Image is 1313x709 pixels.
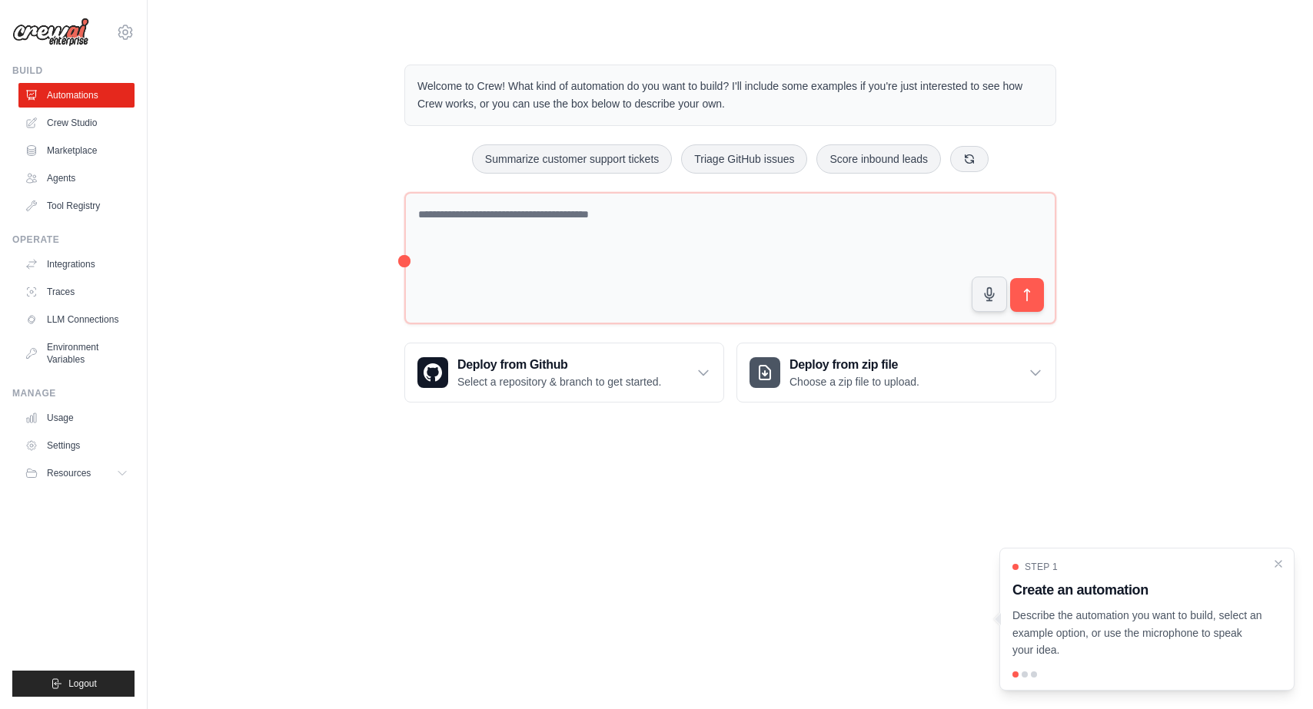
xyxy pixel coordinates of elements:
[417,78,1043,113] p: Welcome to Crew! What kind of automation do you want to build? I'll include some examples if you'...
[457,374,661,389] p: Select a repository & branch to get started.
[47,467,91,479] span: Resources
[457,356,661,374] h3: Deploy from Github
[12,671,135,697] button: Logout
[18,83,135,108] a: Automations
[18,280,135,304] a: Traces
[12,234,135,246] div: Operate
[1272,558,1285,570] button: Close walkthrough
[1025,561,1058,573] span: Step 1
[18,166,135,191] a: Agents
[816,144,941,174] button: Score inbound leads
[18,252,135,277] a: Integrations
[472,144,672,174] button: Summarize customer support tickets
[18,138,135,163] a: Marketplace
[18,406,135,430] a: Usage
[789,374,919,389] p: Choose a zip file to upload.
[18,307,135,332] a: LLM Connections
[789,356,919,374] h3: Deploy from zip file
[681,144,807,174] button: Triage GitHub issues
[12,387,135,399] div: Manage
[18,194,135,218] a: Tool Registry
[18,111,135,135] a: Crew Studio
[68,678,97,690] span: Logout
[1012,607,1263,659] p: Describe the automation you want to build, select an example option, or use the microphone to spe...
[12,65,135,77] div: Build
[18,433,135,458] a: Settings
[18,335,135,372] a: Environment Variables
[12,18,89,47] img: Logo
[1012,579,1263,601] h3: Create an automation
[18,461,135,485] button: Resources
